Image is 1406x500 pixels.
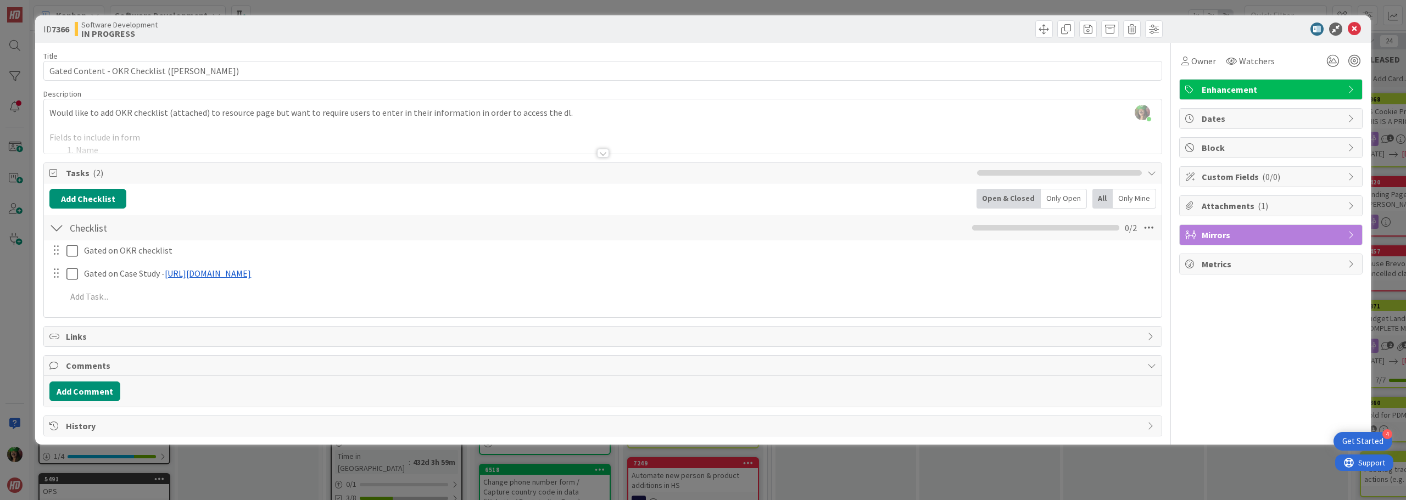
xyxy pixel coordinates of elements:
div: Only Mine [1113,189,1156,209]
span: History [66,419,1142,432]
span: ( 1 ) [1258,200,1268,211]
b: 7366 [52,24,69,35]
span: Enhancement [1202,83,1342,96]
span: Mirrors [1202,228,1342,241]
span: Block [1202,141,1342,154]
p: Would like to add OKR checklist (attached) to resource page but want to require users to enter in... [49,106,1156,119]
div: Open Get Started checklist, remaining modules: 4 [1334,432,1392,451]
input: Add Checklist... [66,218,313,238]
span: ( 0/0 ) [1262,171,1280,182]
span: Attachments [1202,199,1342,212]
div: All [1092,189,1113,209]
a: [URL][DOMAIN_NAME] [165,268,251,279]
label: Title [43,51,58,61]
div: 4 [1382,429,1392,439]
button: Add Comment [49,381,120,401]
div: Get Started [1342,436,1383,447]
b: IN PROGRESS [81,29,158,38]
span: Support [23,2,50,15]
p: Gated on OKR checklist [84,244,1154,257]
input: type card name here... [43,61,1162,81]
span: Software Development [81,20,158,29]
span: Owner [1191,54,1216,68]
span: ID [43,23,69,36]
span: Description [43,89,81,99]
span: Dates [1202,112,1342,125]
span: Tasks [66,166,972,179]
span: Metrics [1202,257,1342,271]
span: ( 2 ) [93,167,103,178]
span: Links [66,330,1142,343]
img: zMbp8UmSkcuFrGHA6WMwLokxENeDinhm.jpg [1135,105,1150,120]
span: 0 / 2 [1125,221,1137,234]
span: Watchers [1239,54,1275,68]
span: Comments [66,359,1142,372]
button: Add Checklist [49,189,126,209]
span: Custom Fields [1202,170,1342,183]
div: Only Open [1041,189,1087,209]
p: Gated on Case Study - [84,267,1154,280]
div: Open & Closed [977,189,1041,209]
